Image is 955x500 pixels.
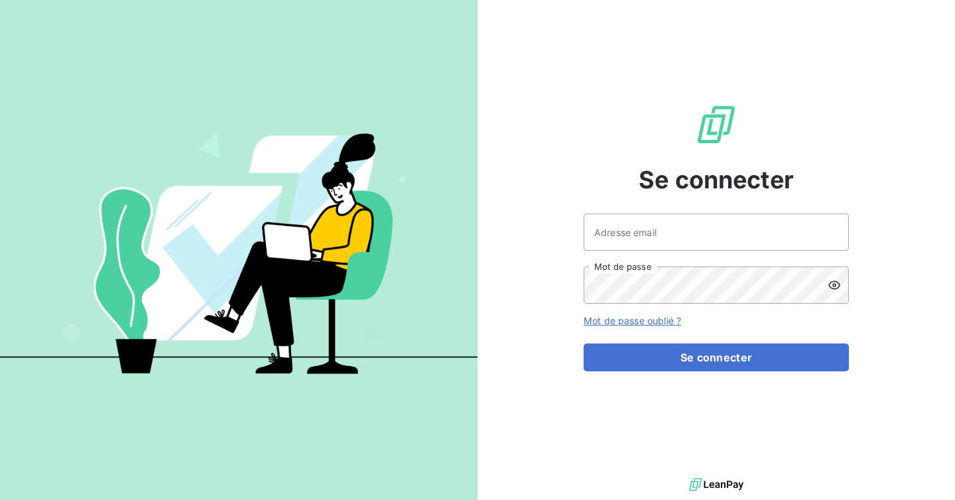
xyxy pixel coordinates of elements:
input: placeholder [584,214,849,251]
a: Mot de passe oublié ? [584,315,681,326]
span: Se connecter [639,162,794,198]
img: logo [689,475,743,495]
img: Logo LeanPay [695,103,737,146]
button: Se connecter [584,344,849,371]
